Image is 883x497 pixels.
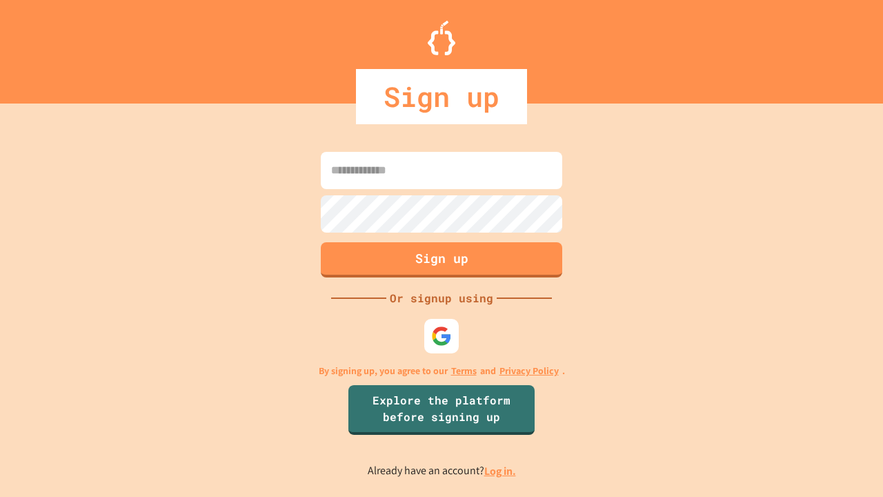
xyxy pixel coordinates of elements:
[348,385,535,435] a: Explore the platform before signing up
[321,242,562,277] button: Sign up
[451,364,477,378] a: Terms
[386,290,497,306] div: Or signup using
[428,21,455,55] img: Logo.svg
[499,364,559,378] a: Privacy Policy
[484,464,516,478] a: Log in.
[356,69,527,124] div: Sign up
[431,326,452,347] img: google-icon.svg
[319,364,565,378] p: By signing up, you agree to our and .
[368,462,516,480] p: Already have an account?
